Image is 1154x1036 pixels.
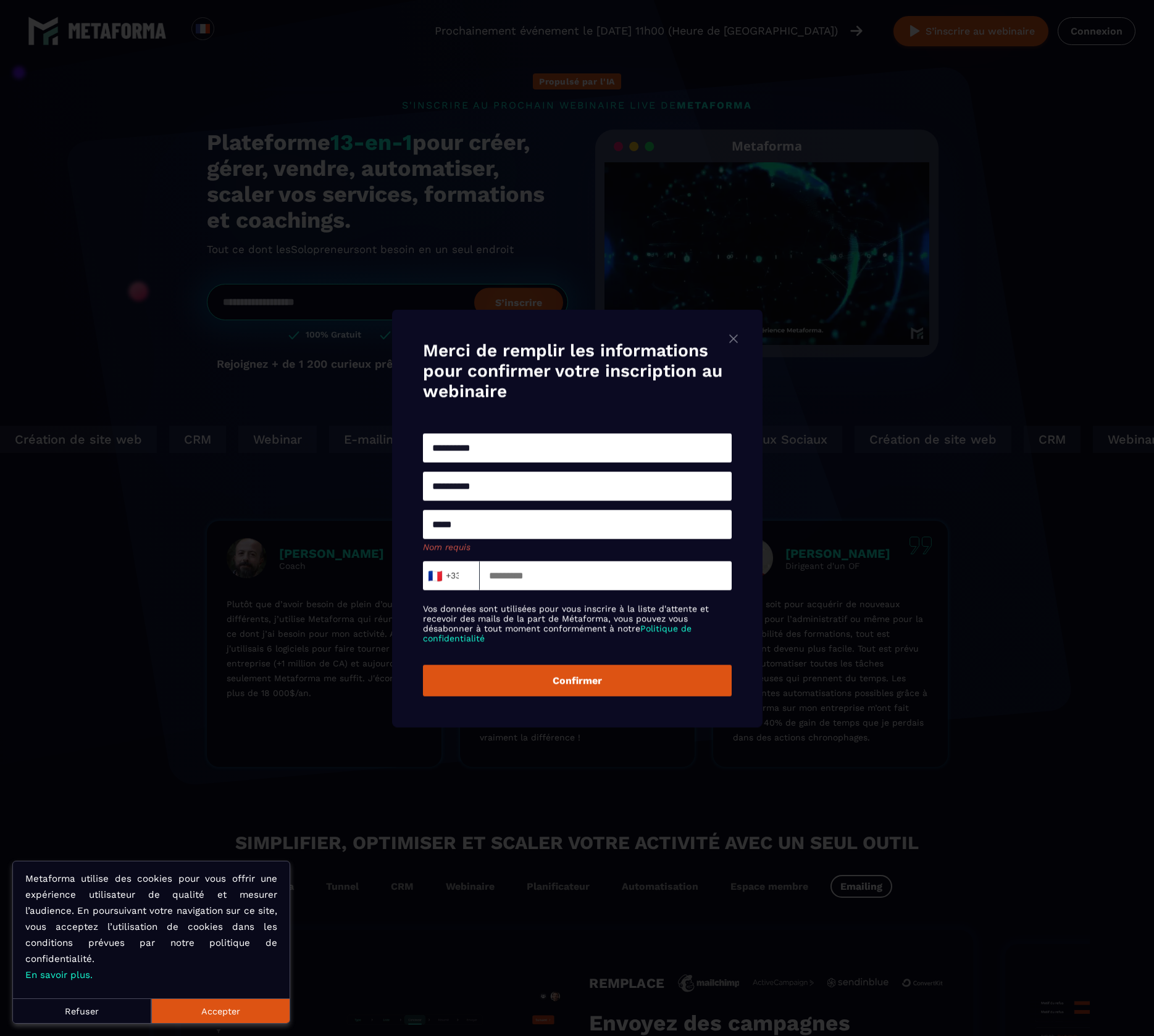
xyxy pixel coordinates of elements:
button: Accepter [151,998,290,1023]
a: Politique de confidentialité [423,623,692,643]
span: 🇫🇷 [427,567,442,584]
img: close [726,331,741,346]
span: +33 [430,567,456,584]
h4: Merci de remplir les informations pour confirmer votre inscription au webinaire [423,340,732,401]
label: Vos données sont utilisées pour vous inscrire à la liste d'attente et recevoir des mails de la pa... [423,603,732,643]
div: Search for option [423,561,480,590]
button: Refuser [13,998,151,1023]
input: Search for option [459,566,469,585]
button: Confirmer [423,665,732,696]
a: En savoir plus. [25,969,93,980]
p: Metaforma utilise des cookies pour vous offrir une expérience utilisateur de qualité et mesurer l... [25,871,277,983]
span: Nom requis [423,542,470,552]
